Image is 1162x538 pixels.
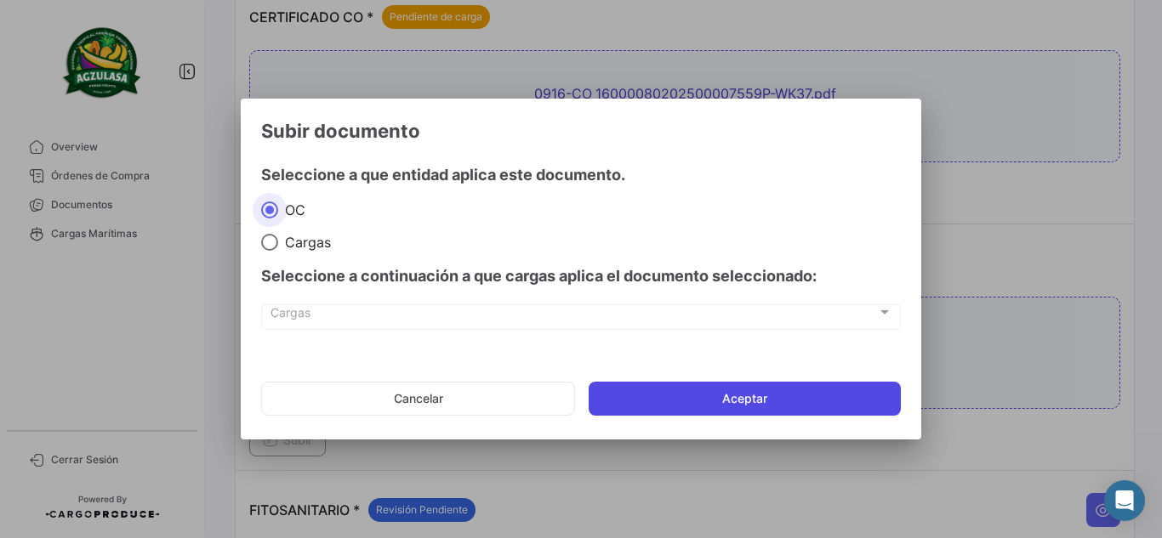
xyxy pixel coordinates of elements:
[261,163,901,187] h4: Seleccione a que entidad aplica este documento.
[271,309,877,323] span: Cargas
[1104,480,1145,521] div: Abrir Intercom Messenger
[278,234,331,251] span: Cargas
[261,264,901,288] h4: Seleccione a continuación a que cargas aplica el documento seleccionado:
[278,201,305,218] span: OC
[261,119,901,143] h3: Subir documento
[589,382,901,416] button: Aceptar
[261,382,575,416] button: Cancelar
